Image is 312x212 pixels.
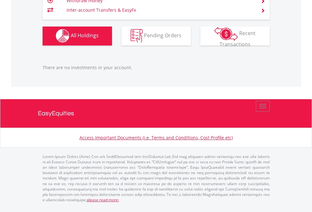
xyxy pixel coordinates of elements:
p: There are no investments in your account. [43,64,270,71]
button: Pending Orders [121,27,191,45]
img: pending_instructions-wht.png [131,29,143,43]
a: please read more: [87,197,119,203]
a: EasyEquities [38,99,274,128]
img: holdings-wht.png [56,29,69,43]
button: All Holdings [43,27,112,45]
a: Access Important Documents (i.e. Terms and Conditions, Cost Profile etc) [79,135,233,141]
img: transactions-zar-wht.png [214,27,238,41]
button: Recent Transactions [200,27,270,45]
p: Lorem Ipsum Dolors (Ame) Con a/e SeddOeiusmod tem InciDiduntut Lab Etd mag aliquaen admin veniamq... [43,154,270,203]
span: Recent Transactions [220,30,256,48]
span: All Holdings [71,32,99,39]
td: Inter-account Transfers & EasyFx [67,5,253,15]
span: Pending Orders [144,32,181,39]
